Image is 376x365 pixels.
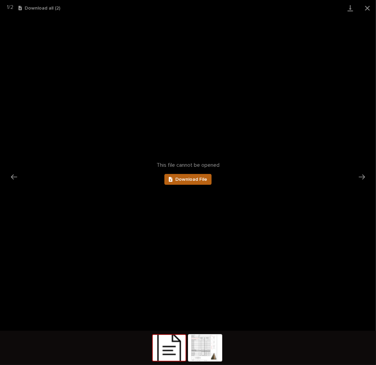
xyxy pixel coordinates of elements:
img: document.png [153,335,186,361]
a: Download File [164,174,212,185]
button: Previous slide [7,170,21,184]
button: Next slide [355,170,369,184]
span: 2 [10,4,13,10]
span: This file cannot be opened [156,162,220,168]
button: Download all (2) [18,6,60,11]
span: Download File [175,177,207,182]
span: 1 [7,4,9,10]
img: https%3A%2F%2Fv5.airtableusercontent.com%2Fv3%2Fu%2F44%2F44%2F1757016000000%2FIzVUIEBfz3Xs_RI4wS1... [189,335,222,361]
